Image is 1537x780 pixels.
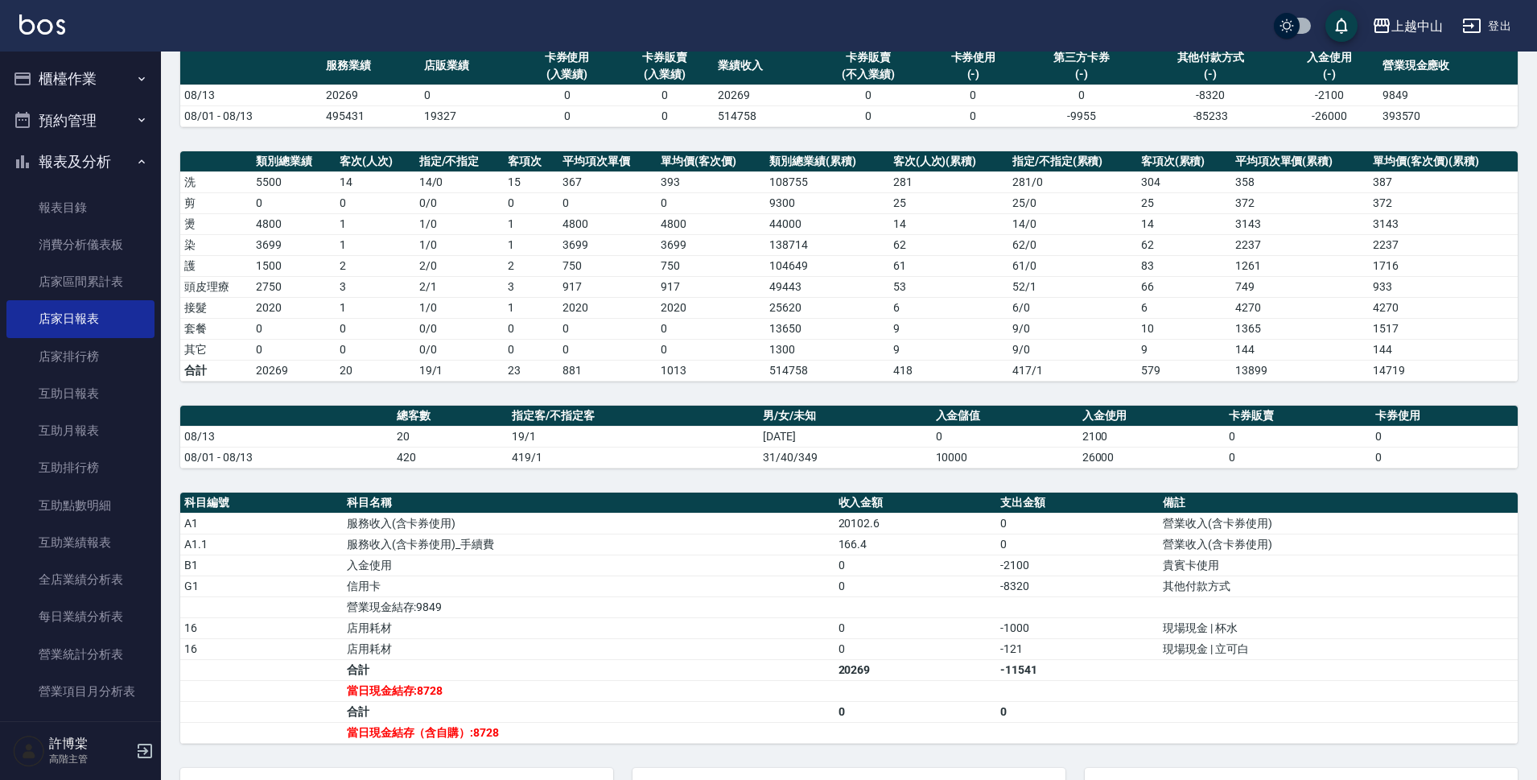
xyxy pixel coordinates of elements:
td: 1261 [1231,255,1370,276]
td: 其他付款方式 [1159,576,1518,596]
button: 預約管理 [6,100,155,142]
td: -9955 [1022,105,1140,126]
td: 4270 [1231,297,1370,318]
td: 0 [558,192,657,213]
td: 0 [834,555,997,576]
td: 20269 [252,360,336,381]
th: 單均價(客次價) [657,151,765,172]
td: 0 [834,576,997,596]
td: 52 / 1 [1008,276,1137,297]
p: 高階主管 [49,752,131,766]
img: Person [13,735,45,767]
td: 304 [1137,171,1231,192]
th: 店販業績 [420,47,518,85]
td: 燙 [180,213,252,234]
td: 750 [558,255,657,276]
td: 2100 [1078,426,1225,447]
td: 合計 [343,701,834,722]
th: 總客數 [393,406,508,427]
td: 881 [558,360,657,381]
a: 全店業績分析表 [6,561,155,598]
td: 19/1 [508,426,759,447]
td: 剪 [180,192,252,213]
td: 0 [336,192,415,213]
td: 營業現金結存:9849 [343,596,834,617]
td: 9 [889,339,1008,360]
td: 護 [180,255,252,276]
td: 1716 [1369,255,1518,276]
th: 指定/不指定 [415,151,505,172]
th: 入金儲值 [932,406,1078,427]
td: A1.1 [180,534,343,555]
td: 營業收入(含卡券使用) [1159,534,1518,555]
td: 2 / 1 [415,276,505,297]
th: 平均項次單價(累積) [1231,151,1370,172]
td: 417/1 [1008,360,1137,381]
td: 1013 [657,360,765,381]
th: 科目編號 [180,493,343,514]
td: 染 [180,234,252,255]
td: 14 / 0 [1008,213,1137,234]
td: 合計 [180,360,252,381]
td: 281 [889,171,1008,192]
div: (-) [1026,66,1136,83]
td: 信用卡 [343,576,834,596]
td: 25 [1137,192,1231,213]
td: -121 [996,638,1159,659]
td: 08/13 [180,85,322,105]
div: 卡券使用 [522,49,612,66]
div: (-) [1145,66,1276,83]
td: 3699 [657,234,765,255]
a: 互助月報表 [6,412,155,449]
th: 入金使用 [1078,406,1225,427]
td: 9 [889,318,1008,339]
th: 單均價(客次價)(累積) [1369,151,1518,172]
button: 登出 [1456,11,1518,41]
td: 0 [1371,426,1518,447]
td: 2020 [252,297,336,318]
td: 0 [616,105,714,126]
td: 4270 [1369,297,1518,318]
td: 0 [616,85,714,105]
td: 108755 [765,171,888,192]
td: 16 [180,638,343,659]
td: 1 / 0 [415,213,505,234]
td: 4800 [657,213,765,234]
td: 2237 [1231,234,1370,255]
td: 25 / 0 [1008,192,1137,213]
td: 08/13 [180,426,393,447]
td: 3 [336,276,415,297]
button: 上越中山 [1366,10,1449,43]
td: -85233 [1141,105,1280,126]
td: 20269 [834,659,997,680]
td: 3699 [558,234,657,255]
td: 19327 [420,105,518,126]
td: 1 [336,297,415,318]
td: 服務收入(含卡券使用)_手續費 [343,534,834,555]
td: 洗 [180,171,252,192]
td: 14 [889,213,1008,234]
td: 2 / 0 [415,255,505,276]
td: 166.4 [834,534,997,555]
div: (不入業績) [816,66,921,83]
td: 3699 [252,234,336,255]
th: 備註 [1159,493,1518,514]
td: 2020 [558,297,657,318]
a: 互助排行榜 [6,449,155,486]
td: 接髮 [180,297,252,318]
td: 387 [1369,171,1518,192]
td: 0 [812,105,925,126]
td: 0 [925,105,1023,126]
td: 5500 [252,171,336,192]
th: 平均項次單價 [558,151,657,172]
td: 0 [834,701,997,722]
td: -2100 [996,555,1159,576]
td: 372 [1369,192,1518,213]
td: 3143 [1369,213,1518,234]
td: 0 [996,513,1159,534]
td: 0 [252,318,336,339]
td: 750 [657,255,765,276]
div: 卡券販賣 [620,49,710,66]
td: 104649 [765,255,888,276]
th: 營業現金應收 [1378,47,1518,85]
